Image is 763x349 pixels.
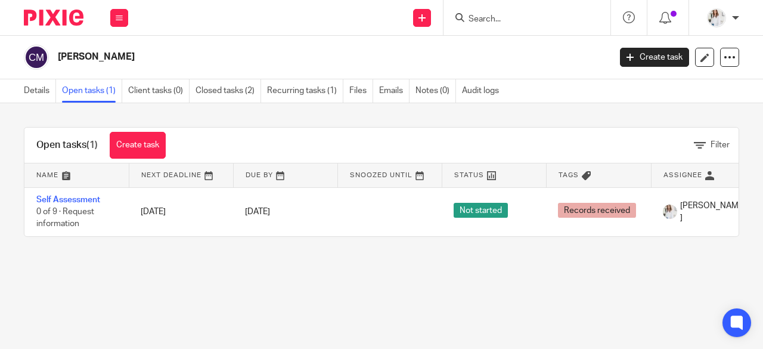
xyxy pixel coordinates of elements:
span: Status [454,172,484,178]
a: Audit logs [462,79,505,103]
a: Notes (0) [415,79,456,103]
a: Recurring tasks (1) [267,79,343,103]
h2: [PERSON_NAME] [58,51,493,63]
span: Not started [454,203,508,218]
span: Records received [558,203,636,218]
td: [DATE] [129,187,233,236]
a: Emails [379,79,410,103]
img: Daisy.JPG [707,8,726,27]
span: 0 of 9 · Request information [36,208,94,228]
a: Create task [620,48,689,67]
img: svg%3E [24,45,49,70]
span: (1) [86,140,98,150]
span: [DATE] [245,208,270,216]
a: Open tasks (1) [62,79,122,103]
a: Create task [110,132,166,159]
span: Snoozed Until [350,172,412,178]
a: Self Assessment [36,196,100,204]
span: Filter [711,141,730,149]
a: Details [24,79,56,103]
span: Tags [559,172,579,178]
span: [PERSON_NAME] [680,200,743,224]
a: Files [349,79,373,103]
a: Client tasks (0) [128,79,190,103]
h1: Open tasks [36,139,98,152]
img: Pixie [24,10,83,26]
a: Closed tasks (2) [196,79,261,103]
input: Search [467,14,575,25]
img: Daisy.JPG [663,205,677,219]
